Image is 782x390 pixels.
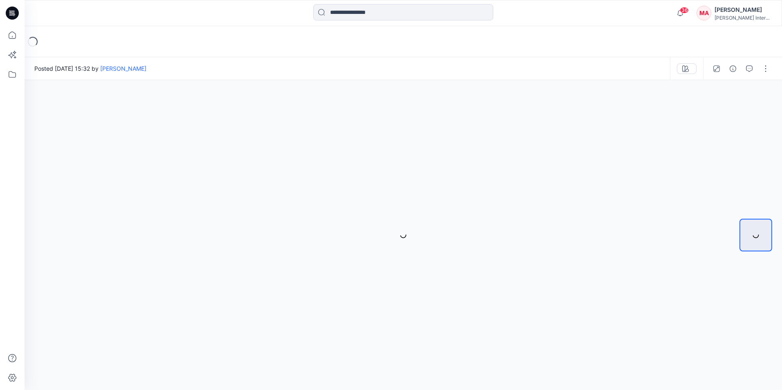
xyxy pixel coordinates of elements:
[715,15,772,21] div: [PERSON_NAME] International
[100,65,146,72] a: [PERSON_NAME]
[680,7,689,13] span: 36
[726,62,739,75] button: Details
[715,5,772,15] div: [PERSON_NAME]
[697,6,711,20] div: MA
[34,64,146,73] span: Posted [DATE] 15:32 by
